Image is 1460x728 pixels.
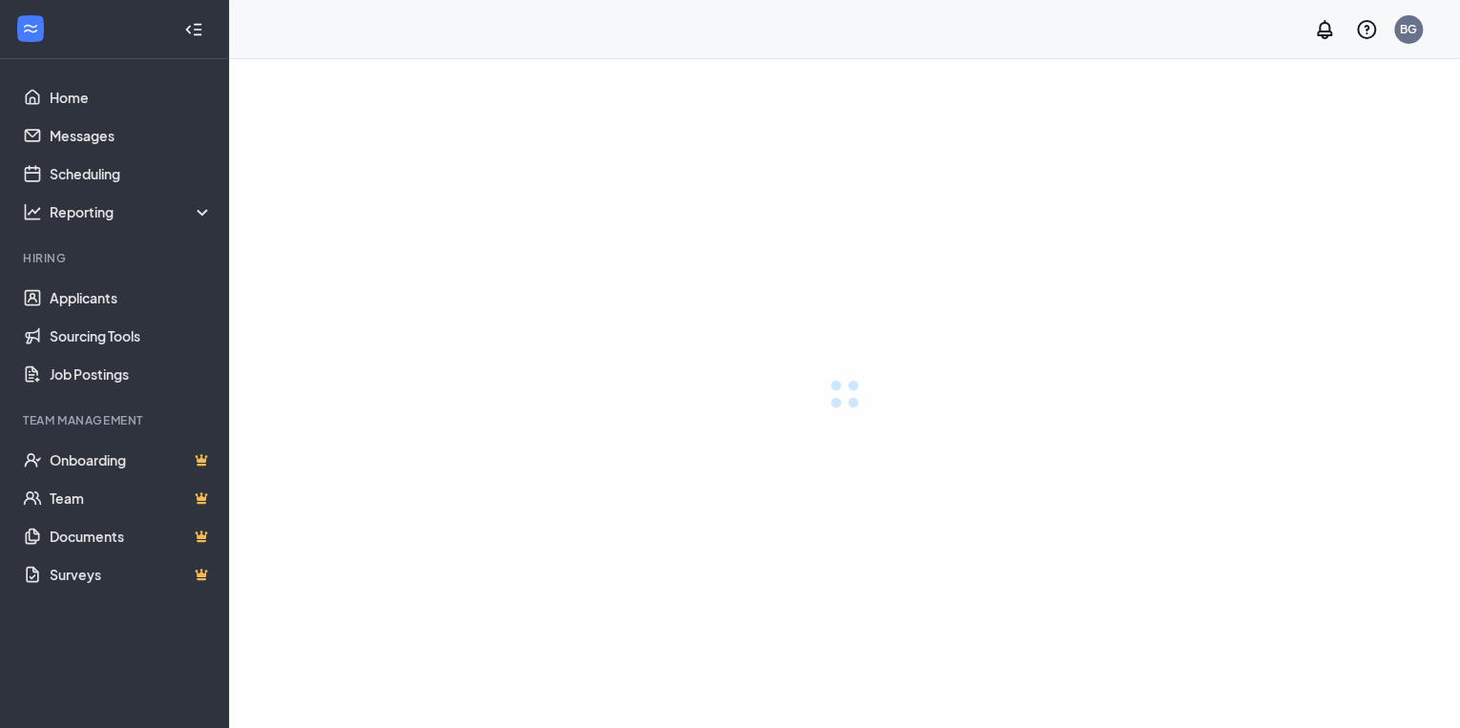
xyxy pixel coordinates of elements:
[1313,18,1336,41] svg: Notifications
[1400,21,1417,37] div: BG
[50,78,213,116] a: Home
[50,355,213,393] a: Job Postings
[50,555,213,593] a: SurveysCrown
[50,517,213,555] a: DocumentsCrown
[184,20,203,39] svg: Collapse
[50,116,213,155] a: Messages
[50,202,214,221] div: Reporting
[50,279,213,317] a: Applicants
[1355,18,1378,41] svg: QuestionInfo
[50,155,213,193] a: Scheduling
[23,412,209,428] div: Team Management
[21,19,40,38] svg: WorkstreamLogo
[50,479,213,517] a: TeamCrown
[50,441,213,479] a: OnboardingCrown
[23,202,42,221] svg: Analysis
[50,317,213,355] a: Sourcing Tools
[23,250,209,266] div: Hiring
